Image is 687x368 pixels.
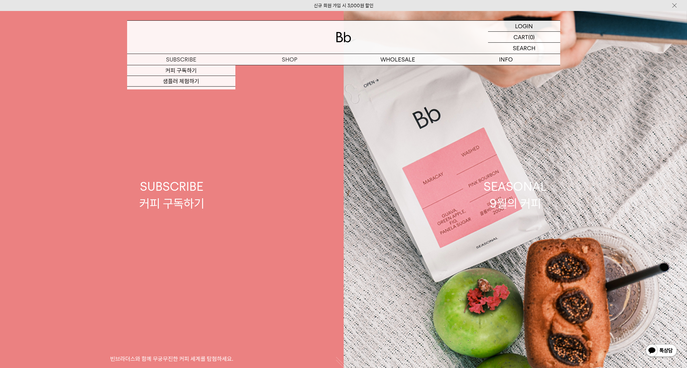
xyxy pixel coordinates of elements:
a: CART (0) [488,32,560,43]
a: 신규 회원 가입 시 3,000원 할인 [314,3,373,8]
a: 샘플러 체험하기 [127,76,235,87]
a: 오피스 커피구독 [127,87,235,97]
div: SEASONAL 9월의 커피 [484,178,547,211]
p: WHOLESALE [344,54,452,65]
p: LOGIN [515,21,533,31]
img: 로고 [336,32,351,42]
img: 카카오톡 채널 1:1 채팅 버튼 [645,344,678,359]
p: SEARCH [513,43,535,54]
a: 커피 구독하기 [127,65,235,76]
div: SUBSCRIBE 커피 구독하기 [139,178,204,211]
a: LOGIN [488,21,560,32]
p: CART [513,32,528,42]
p: (0) [528,32,535,42]
a: SHOP [235,54,344,65]
a: SUBSCRIBE [127,54,235,65]
p: INFO [452,54,560,65]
